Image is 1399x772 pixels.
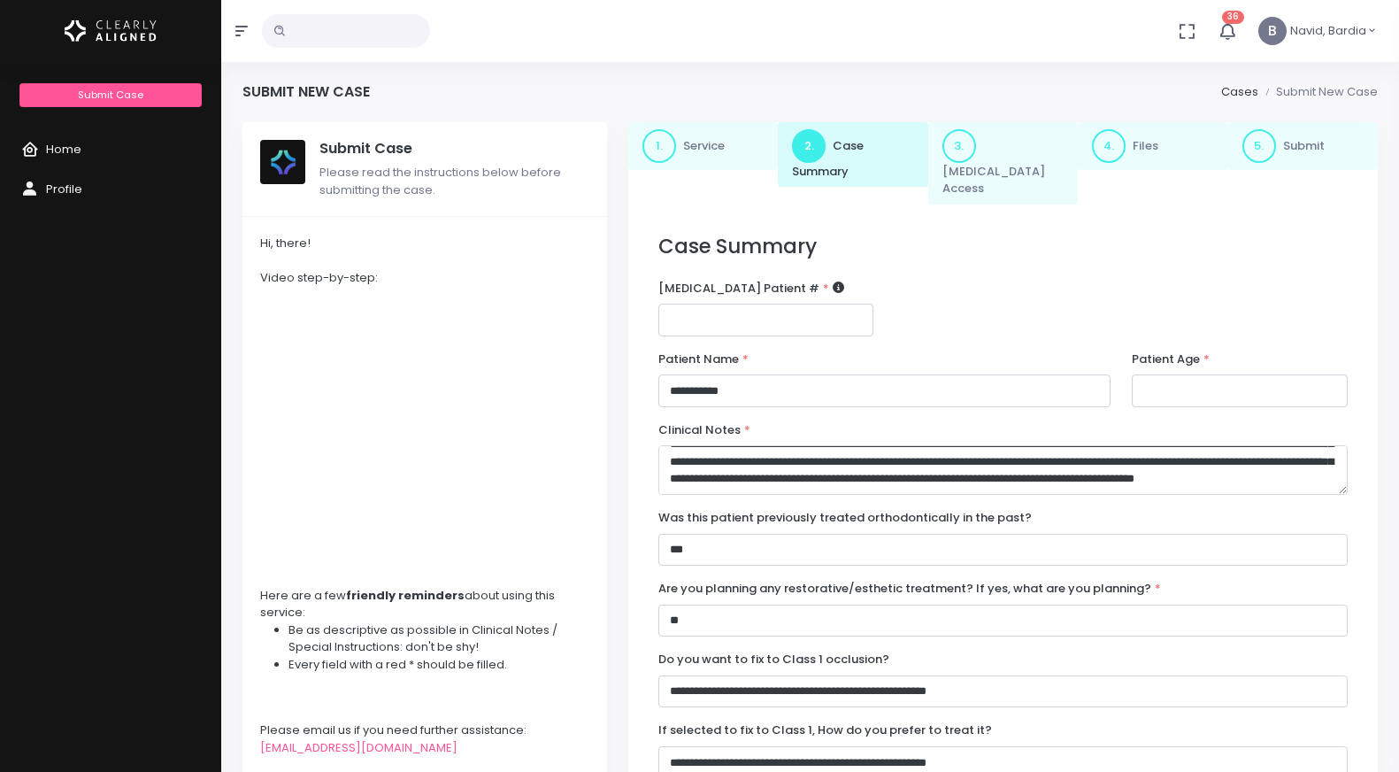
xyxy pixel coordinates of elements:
div: Here are a few about using this service: [260,587,589,621]
a: 1.Service [628,122,778,170]
img: Logo Horizontal [65,12,157,50]
label: Patient Name [658,351,749,368]
label: [MEDICAL_DATA] Patient # [658,280,844,297]
span: 1. [642,129,676,163]
span: Profile [46,181,82,197]
li: Submit New Case [1258,83,1378,101]
a: [EMAIL_ADDRESS][DOMAIN_NAME] [260,739,457,756]
h5: Submit Case [319,140,589,158]
span: B [1258,17,1287,45]
li: Be as descriptive as possible in Clinical Notes / Special Instructions: don't be shy! [288,621,589,656]
span: 4. [1092,129,1126,163]
span: Navid, Bardia [1290,22,1366,40]
li: Every field with a red * should be filled. [288,656,589,674]
span: 5. [1242,129,1276,163]
span: 36 [1222,11,1244,24]
h3: Case Summary [658,235,1348,259]
a: 5.Submit [1228,122,1378,170]
label: Was this patient previously treated orthodontically in the past? [658,509,1032,527]
a: 2.Case Summary [778,122,927,188]
strong: friendly reminders [346,587,465,604]
label: Are you planning any restorative/esthetic treatment? If yes, what are you planning? [658,580,1161,598]
span: 3. [942,129,976,163]
a: 4.Files [1078,122,1227,170]
a: Submit Case [19,83,201,107]
label: Patient Age [1132,351,1210,368]
label: If selected to fix to Class 1, How do you prefer to treat it? [658,722,992,739]
a: Cases [1221,83,1258,100]
label: Do you want to fix to Class 1 occlusion? [658,651,889,668]
div: Video step-by-step: [260,269,589,287]
span: 2. [792,129,826,163]
span: Home [46,141,81,158]
span: Submit Case [78,88,143,102]
a: 3.[MEDICAL_DATA] Access [928,122,1078,205]
h4: Submit New Case [242,83,370,100]
span: Please read the instructions below before submitting the case. [319,164,561,198]
div: Hi, there! [260,235,589,252]
div: Please email us if you need further assistance: [260,722,589,739]
label: Clinical Notes [658,421,750,439]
